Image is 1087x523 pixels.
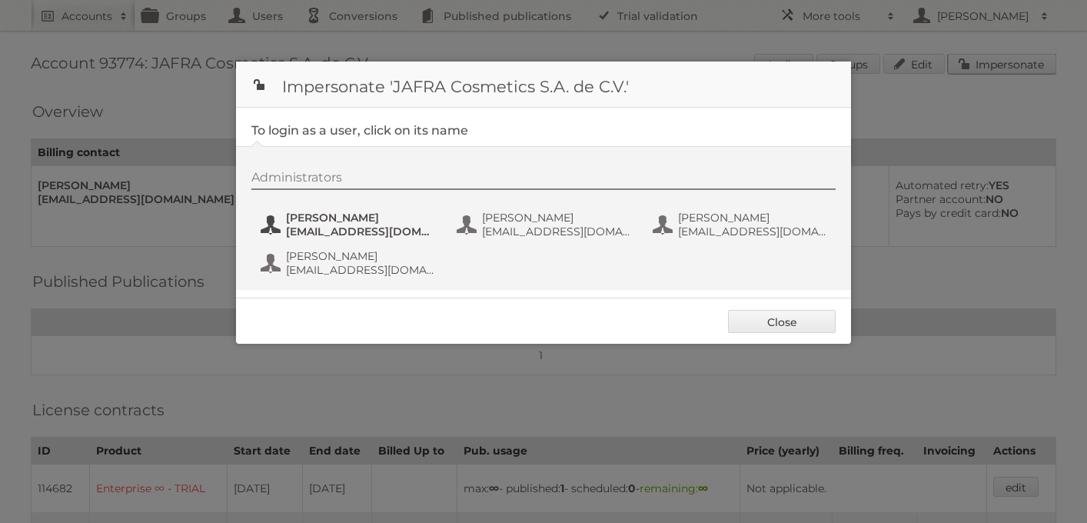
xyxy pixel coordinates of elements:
span: [PERSON_NAME] [286,249,435,263]
span: [EMAIL_ADDRESS][DOMAIN_NAME] [286,263,435,277]
button: [PERSON_NAME] [EMAIL_ADDRESS][DOMAIN_NAME] [651,209,832,240]
span: [PERSON_NAME] [286,211,435,225]
span: [EMAIL_ADDRESS][DOMAIN_NAME] [482,225,631,238]
span: [PERSON_NAME] [678,211,827,225]
legend: To login as a user, click on its name [251,123,468,138]
span: [EMAIL_ADDRESS][DOMAIN_NAME] [286,225,435,238]
span: [PERSON_NAME] [482,211,631,225]
button: [PERSON_NAME] [EMAIL_ADDRESS][DOMAIN_NAME] [455,209,636,240]
div: Administrators [251,170,836,190]
button: [PERSON_NAME] [EMAIL_ADDRESS][DOMAIN_NAME] [259,209,440,240]
h1: Impersonate 'JAFRA Cosmetics S.A. de C.V.' [236,62,851,108]
a: Close [728,310,836,333]
button: [PERSON_NAME] [EMAIL_ADDRESS][DOMAIN_NAME] [259,248,440,278]
span: [EMAIL_ADDRESS][DOMAIN_NAME] [678,225,827,238]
